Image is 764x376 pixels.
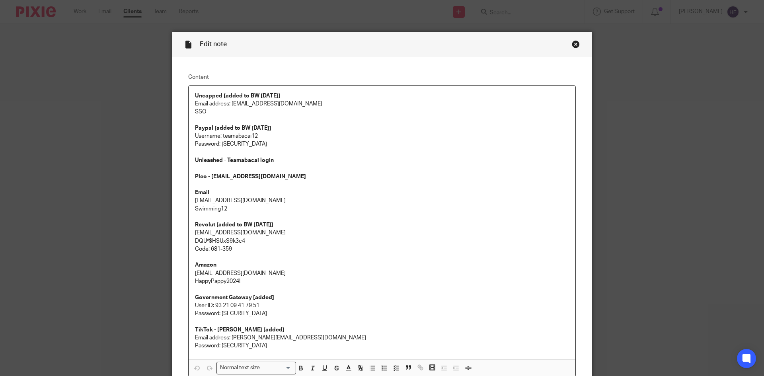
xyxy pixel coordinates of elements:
[195,158,274,163] strong: Unleashed - Teamabacai login
[195,174,306,179] strong: Pleo - [EMAIL_ADDRESS][DOMAIN_NAME]
[195,334,569,350] p: Email address: [PERSON_NAME][EMAIL_ADDRESS][DOMAIN_NAME] Password: [SECURITY_DATA]
[195,125,271,131] strong: Paypal [added to BW [DATE]]
[195,222,273,228] strong: Revolut [added to BW [DATE]]
[195,132,569,140] p: Username: teamabacai12
[195,245,569,253] p: Code: 681-359
[195,140,569,148] p: Password: [SECURITY_DATA]
[195,262,216,268] strong: Amazon
[195,269,569,277] p: [EMAIL_ADDRESS][DOMAIN_NAME]
[216,362,296,374] div: Search for option
[195,197,569,205] p: [EMAIL_ADDRESS][DOMAIN_NAME]
[195,93,281,99] strong: Uncapped [added to BW [DATE]]
[218,364,262,372] span: Normal text size
[195,100,569,108] p: Email address: [EMAIL_ADDRESS][DOMAIN_NAME]
[195,302,569,310] p: User ID: 93 21 09 41 79 51
[195,237,569,245] p: DQU*$HSUxS9k3c4
[263,364,291,372] input: Search for option
[195,229,569,237] p: [EMAIL_ADDRESS][DOMAIN_NAME]
[195,277,569,285] p: HappyPappy2024!
[195,310,569,318] p: Password: [SECURITY_DATA]
[195,190,209,195] strong: Email
[195,205,569,213] p: Swimming12
[195,295,274,300] strong: Government Gateway [added]
[195,327,285,333] strong: TikTok - [PERSON_NAME] [added]
[188,73,576,81] label: Content
[572,40,580,48] div: Close this dialog window
[200,41,227,47] span: Edit note
[195,108,569,116] p: SSO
